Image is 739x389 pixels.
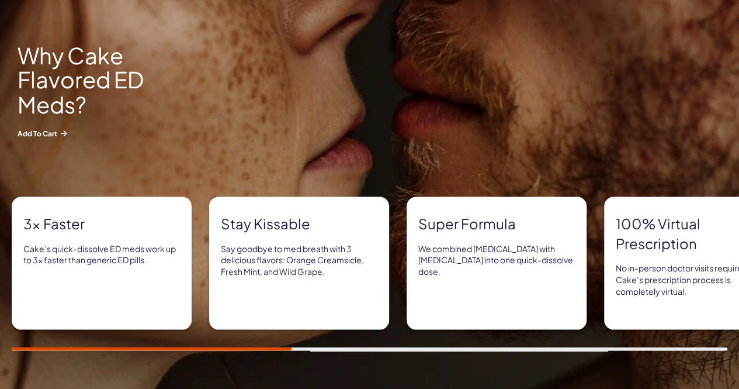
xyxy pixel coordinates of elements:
[418,243,575,277] p: We combined [MEDICAL_DATA] with [MEDICAL_DATA] into one quick-dissolve dose.
[23,214,180,233] strong: 3x Faster
[23,243,180,266] p: Cake’s quick-dissolve ED meds work up to 3x faster than generic ED pills.
[221,243,377,277] p: Say goodbye to med breath with 3 delicious flavors: Orange Creamsicle, Fresh Mint, and Wild Grape.
[18,43,158,116] h2: Why Cake Flavored ED Meds?
[418,214,575,233] strong: Super formula
[18,128,158,138] span: Add to Cart
[221,214,377,233] strong: Stay Kissable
